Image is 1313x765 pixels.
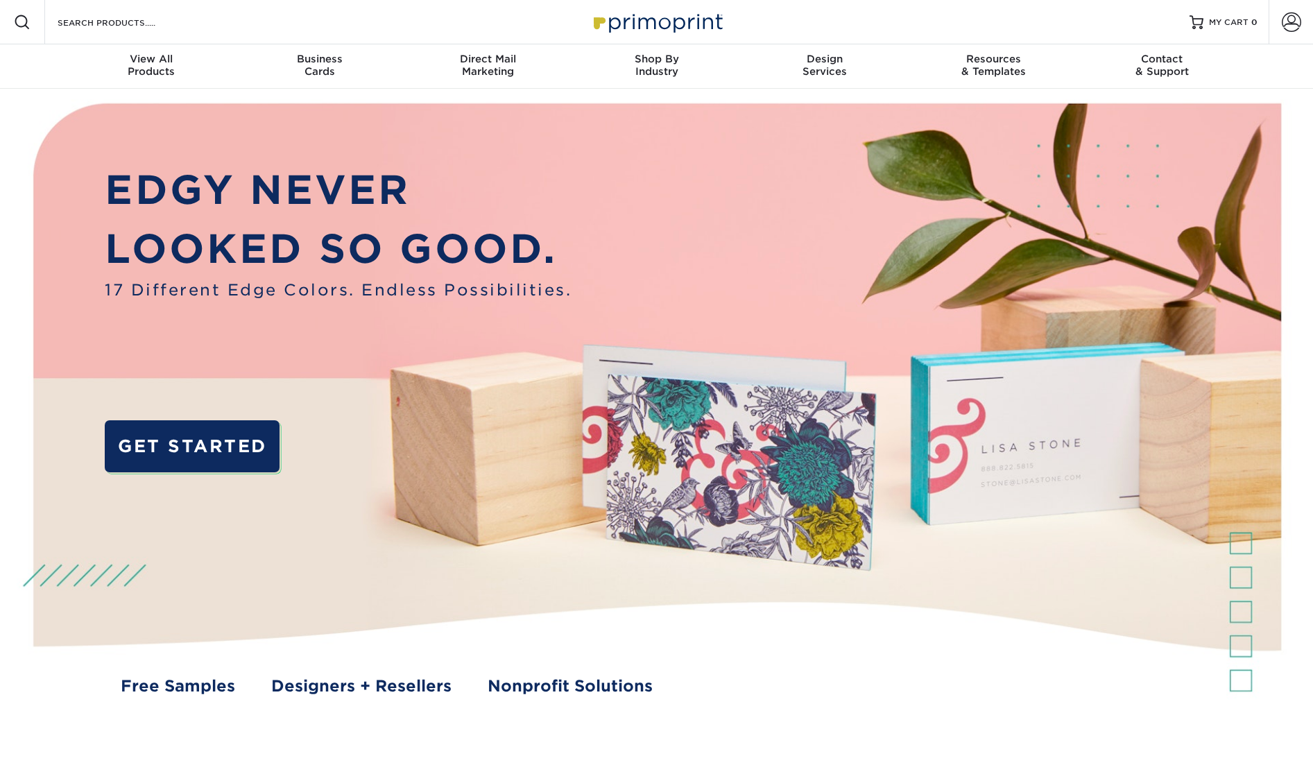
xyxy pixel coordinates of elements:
span: 0 [1251,17,1258,27]
span: 17 Different Edge Colors. Endless Possibilities. [105,278,572,302]
a: Shop ByIndustry [572,44,741,89]
div: Cards [235,53,404,78]
span: Contact [1078,53,1246,65]
a: BusinessCards [235,44,404,89]
a: DesignServices [741,44,909,89]
div: & Support [1078,53,1246,78]
span: MY CART [1209,17,1248,28]
a: GET STARTED [105,420,280,472]
a: Nonprofit Solutions [488,674,653,698]
a: Resources& Templates [909,44,1078,89]
span: Design [741,53,909,65]
div: & Templates [909,53,1078,78]
div: Products [67,53,236,78]
a: Free Samples [121,674,235,698]
span: Resources [909,53,1078,65]
a: Direct MailMarketing [404,44,572,89]
img: Primoprint [587,7,726,37]
span: View All [67,53,236,65]
a: Designers + Resellers [271,674,452,698]
div: Services [741,53,909,78]
div: Marketing [404,53,572,78]
p: EDGY NEVER [105,160,572,219]
a: View AllProducts [67,44,236,89]
span: Direct Mail [404,53,572,65]
p: LOOKED SO GOOD. [105,219,572,278]
span: Shop By [572,53,741,65]
input: SEARCH PRODUCTS..... [56,14,191,31]
div: Industry [572,53,741,78]
span: Business [235,53,404,65]
a: Contact& Support [1078,44,1246,89]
